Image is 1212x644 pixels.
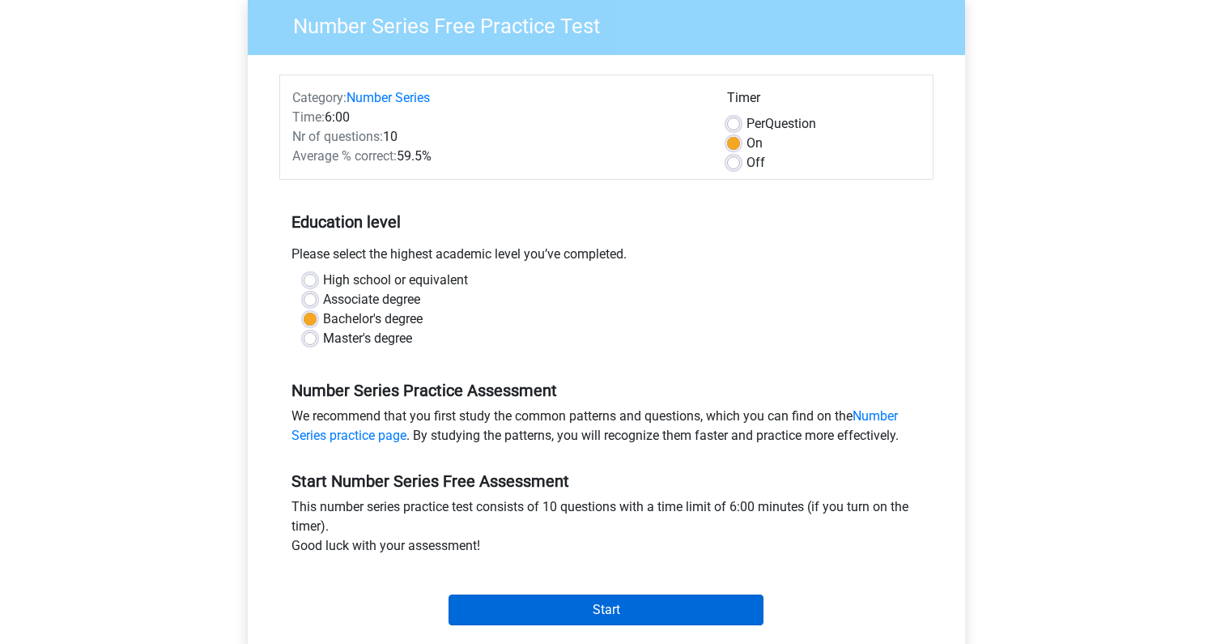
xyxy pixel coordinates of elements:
[746,114,816,134] label: Question
[280,147,715,166] div: 59.5%
[274,7,953,39] h3: Number Series Free Practice Test
[746,153,765,173] label: Off
[279,245,933,271] div: Please select the highest academic level you’ve completed.
[280,127,715,147] div: 10
[280,108,715,127] div: 6:00
[292,129,383,144] span: Nr of questions:
[291,471,921,491] h5: Start Number Series Free Assessment
[449,595,763,625] input: Start
[291,206,921,238] h5: Education level
[292,148,397,164] span: Average % correct:
[323,309,423,329] label: Bachelor's degree
[291,408,898,443] a: Number Series practice page
[746,134,763,153] label: On
[323,271,468,290] label: High school or equivalent
[292,90,347,105] span: Category:
[746,116,765,131] span: Per
[279,497,933,562] div: This number series practice test consists of 10 questions with a time limit of 6:00 minutes (if y...
[323,329,412,348] label: Master's degree
[279,407,933,452] div: We recommend that you first study the common patterns and questions, which you can find on the . ...
[292,109,325,125] span: Time:
[291,381,921,400] h5: Number Series Practice Assessment
[323,290,420,309] label: Associate degree
[727,88,921,114] div: Timer
[347,90,430,105] a: Number Series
